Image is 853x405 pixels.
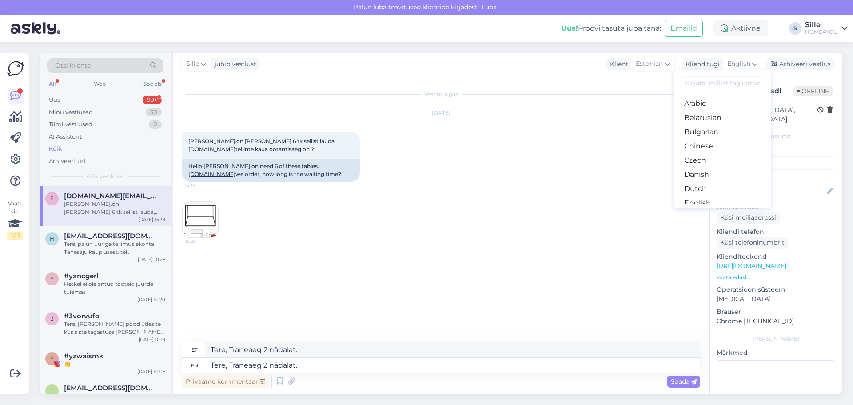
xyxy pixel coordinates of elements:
[205,358,700,373] textarea: Tere, Traneaeg 2 nädalat.
[51,315,54,322] span: 3
[64,280,165,296] div: Hetkel ei ole antud tooteid juurde tulemas
[64,192,156,200] span: fourwalls.ee@gmail.com
[138,256,165,263] div: [DATE] 10:28
[717,262,786,270] a: [URL][DOMAIN_NAME]
[717,187,825,196] input: Lisa nimi
[64,312,100,320] span: #3vorvufo
[191,342,197,357] div: et
[49,132,82,141] div: AI Assistent
[149,120,162,129] div: 0
[682,60,720,69] div: Klienditugi
[55,61,91,70] span: Otsi kliente
[7,232,23,240] div: 2 / 3
[182,376,269,388] div: Privaatne kommentaar
[674,196,771,210] a: English
[142,78,163,90] div: Socials
[674,111,771,125] a: Belarusian
[183,202,218,237] img: Attachment
[717,156,835,170] input: Lisa tag
[86,172,125,180] span: Kõik vestlused
[188,171,235,177] a: [DOMAIN_NAME]
[671,377,697,385] span: Saada
[717,285,835,294] p: Operatsioonisüsteem
[64,320,165,336] div: Tere, [PERSON_NAME] pood ütles te küsisiste tagastuse [PERSON_NAME] nad ütlesid tagastada ei saa,...
[50,355,54,362] span: y
[191,358,198,373] div: en
[49,108,93,117] div: Minu vestlused
[50,235,54,242] span: h
[186,59,199,69] span: Sille
[636,59,663,69] span: Estonian
[64,352,104,360] span: #yzwaismk
[49,144,62,153] div: Kõik
[211,60,256,69] div: juhib vestlust
[665,20,703,37] button: Emailid
[205,342,700,357] textarea: Tere, Traneaeg 2 nädalat.
[717,348,835,357] p: Märkmed
[137,368,165,375] div: [DATE] 10:06
[717,317,835,326] p: Chrome [TECHNICAL_ID]
[138,216,165,223] div: [DATE] 15:39
[606,60,628,69] div: Klient
[64,200,165,216] div: [PERSON_NAME].on [PERSON_NAME] 6 tk sellist lauda, [DOMAIN_NAME] tellime kaua ootamisaeg on ?
[674,168,771,182] a: Danish
[717,173,835,183] p: Kliendi nimi
[49,120,92,129] div: Tiimi vestlused
[717,273,835,281] p: Vaata edasi ...
[50,195,54,202] span: f
[185,182,218,189] span: 15:39
[64,232,156,240] span: heiki.hiiemae@gmail.com
[64,384,156,392] span: Indianzaikakeila@gmail.com
[182,109,700,117] div: [DATE]
[188,146,235,152] a: [DOMAIN_NAME]
[805,28,838,36] div: HOME4YOU
[717,202,835,212] p: Kliendi email
[805,21,838,28] div: Sille
[479,3,499,11] span: Luba
[727,59,750,69] span: English
[50,275,54,282] span: y
[49,157,85,166] div: Arhiveeritud
[7,60,24,77] img: Askly Logo
[717,145,835,155] p: Kliendi tag'id
[139,336,165,343] div: [DATE] 10:19
[674,96,771,111] a: Arabic
[674,125,771,139] a: Bulgarian
[561,23,661,34] div: Proovi tasuta juba täna:
[789,22,801,35] div: S
[51,387,53,394] span: I
[717,294,835,304] p: [MEDICAL_DATA]
[7,200,23,240] div: Vaata siia
[681,76,764,90] input: Kirjuta, millist tag'i otsid
[49,96,60,104] div: Uus
[717,252,835,261] p: Klienditeekond
[674,139,771,153] a: Chinese
[64,360,165,368] div: 👏
[182,90,700,98] div: Vestlus algas
[137,296,165,303] div: [DATE] 10:20
[146,108,162,117] div: 30
[717,132,835,140] div: Kliendi info
[713,20,768,36] div: Aktiivne
[64,272,98,280] span: #yancgerl
[561,24,578,32] b: Uus!
[185,238,219,245] span: 15:39
[793,86,833,96] span: Offline
[766,58,834,70] div: Arhiveeri vestlus
[92,78,108,90] div: Web
[64,240,165,256] div: Tere, palun uurige tellimus ekohta Tähesaju kauplusest. tel [PHONE_NUMBER]
[188,138,336,152] span: [PERSON_NAME].on [PERSON_NAME] 6 tk sellist lauda, tellime kaua ootamisaeg on ?
[717,227,835,237] p: Kliendi telefon
[674,182,771,196] a: Dutch
[717,335,835,343] div: [PERSON_NAME]
[674,153,771,168] a: Czech
[717,212,780,224] div: Küsi meiliaadressi
[143,96,162,104] div: 99+
[717,237,788,249] div: Küsi telefoninumbrit
[805,21,848,36] a: SilleHOME4YOU
[717,307,835,317] p: Brauser
[47,78,57,90] div: All
[182,159,360,182] div: Hello [PERSON_NAME].on need 6 of these tables. we order, how long is the waiting time?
